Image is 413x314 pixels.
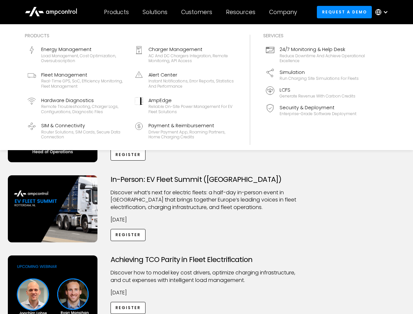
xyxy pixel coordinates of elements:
div: Products [104,9,129,16]
a: Request a demo [317,6,372,18]
div: Solutions [143,9,167,16]
div: Customers [181,9,212,16]
a: Register [111,229,146,241]
div: Resources [226,9,255,16]
h3: In-Person: EV Fleet Summit ([GEOGRAPHIC_DATA]) [111,175,303,184]
p: [DATE] [111,216,303,223]
p: Discover how to model key cost drivers, optimize charging infrastructure, and cut expenses with i... [111,269,303,284]
p: [DATE] [111,289,303,296]
p: ​Discover what’s next for electric fleets: a half-day in-person event in [GEOGRAPHIC_DATA] that b... [111,189,303,211]
div: Company [269,9,297,16]
a: Register [111,302,146,314]
h3: Achieving TCO Parity in Fleet Electrification [111,255,303,264]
